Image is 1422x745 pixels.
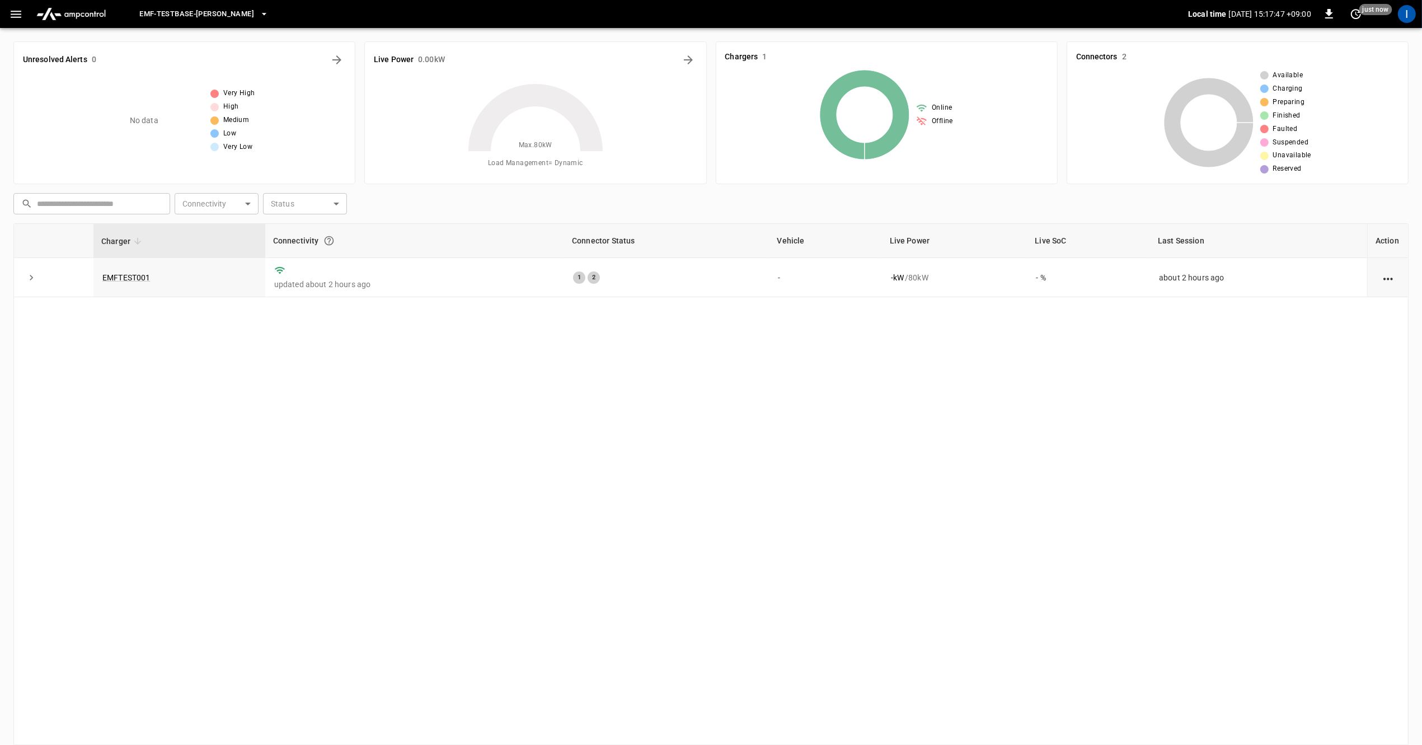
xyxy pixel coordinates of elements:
[1359,4,1392,15] span: just now
[139,8,254,21] span: eMF-Testbase-[PERSON_NAME]
[725,51,758,63] h6: Chargers
[932,116,953,127] span: Offline
[274,279,555,290] p: updated about 2 hours ago
[891,272,1019,283] div: / 80 kW
[1273,137,1309,148] span: Suspended
[223,128,236,139] span: Low
[891,272,904,283] p: - kW
[1367,224,1408,258] th: Action
[1229,8,1311,20] p: [DATE] 15:17:47 +09:00
[769,258,882,297] td: -
[588,271,600,284] div: 2
[1381,272,1395,283] div: action cell options
[1150,258,1367,297] td: about 2 hours ago
[882,224,1027,258] th: Live Power
[564,224,769,258] th: Connector Status
[1076,51,1118,63] h6: Connectors
[273,231,556,251] div: Connectivity
[762,51,767,63] h6: 1
[1398,5,1416,23] div: profile-icon
[101,235,145,248] span: Charger
[223,142,252,153] span: Very Low
[92,54,96,66] h6: 0
[223,101,239,113] span: High
[1273,150,1311,161] span: Unavailable
[130,115,158,126] p: No data
[519,140,552,151] span: Max. 80 kW
[374,54,414,66] h6: Live Power
[1027,258,1150,297] td: - %
[1273,110,1301,121] span: Finished
[679,51,697,69] button: Energy Overview
[932,102,952,114] span: Online
[23,54,87,66] h6: Unresolved Alerts
[1273,124,1298,135] span: Faulted
[573,271,585,284] div: 1
[488,158,583,169] span: Load Management = Dynamic
[1150,224,1367,258] th: Last Session
[23,269,40,286] button: expand row
[1347,5,1365,23] button: set refresh interval
[135,3,273,25] button: eMF-Testbase-[PERSON_NAME]
[328,51,346,69] button: All Alerts
[1122,51,1127,63] h6: 2
[418,54,445,66] h6: 0.00 kW
[1273,97,1305,108] span: Preparing
[1273,83,1303,95] span: Charging
[32,3,110,25] img: ampcontrol.io logo
[223,115,249,126] span: Medium
[319,231,339,251] button: Connection between the charger and our software.
[102,273,151,282] a: EMFTEST001
[1188,8,1227,20] p: Local time
[769,224,882,258] th: Vehicle
[1273,163,1302,175] span: Reserved
[1273,70,1303,81] span: Available
[1027,224,1150,258] th: Live SoC
[223,88,255,99] span: Very High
